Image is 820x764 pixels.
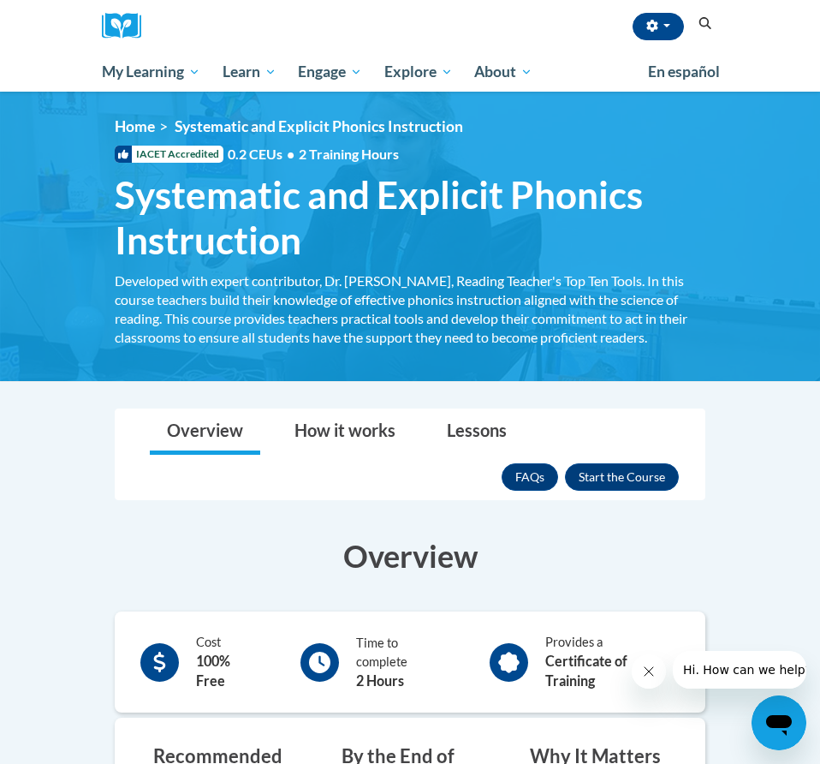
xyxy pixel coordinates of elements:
div: Developed with expert contributor, Dr. [PERSON_NAME], Reading Teacher's Top Ten Tools. In this co... [115,272,705,347]
span: Explore [384,62,453,82]
img: Logo brand [102,13,153,39]
button: Enroll [565,463,679,491]
a: Cox Campus [102,13,153,39]
a: Explore [373,52,464,92]
span: Learn [223,62,276,82]
span: IACET Accredited [115,146,223,163]
b: 100% Free [196,653,230,689]
a: En español [637,54,731,90]
button: Account Settings [633,13,684,40]
span: • [287,146,294,162]
h3: Overview [115,534,705,577]
span: About [474,62,532,82]
div: Time to complete [356,634,452,691]
a: Home [115,117,155,135]
span: My Learning [102,62,200,82]
span: En español [648,63,720,81]
div: Provides a [545,633,680,691]
b: 2 Hours [356,672,404,689]
span: Engage [298,62,362,82]
div: Main menu [89,52,731,92]
div: Cost [196,633,262,691]
span: Systematic and Explicit Phonics Instruction [115,172,705,263]
iframe: Close message [632,654,666,689]
a: Engage [287,52,373,92]
a: About [464,52,544,92]
span: 2 Training Hours [299,146,399,162]
a: Learn [211,52,288,92]
iframe: Button to launch messaging window [752,695,806,750]
a: Overview [150,409,260,455]
iframe: Message from company [673,651,806,689]
a: Lessons [430,409,524,455]
a: FAQs [502,463,558,491]
a: How it works [277,409,413,455]
b: Certificate of Training [545,653,627,689]
button: Search [692,14,718,34]
span: Systematic and Explicit Phonics Instruction [175,117,463,135]
span: 0.2 CEUs [228,145,399,164]
a: My Learning [91,52,211,92]
span: Hi. How can we help? [10,12,139,26]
